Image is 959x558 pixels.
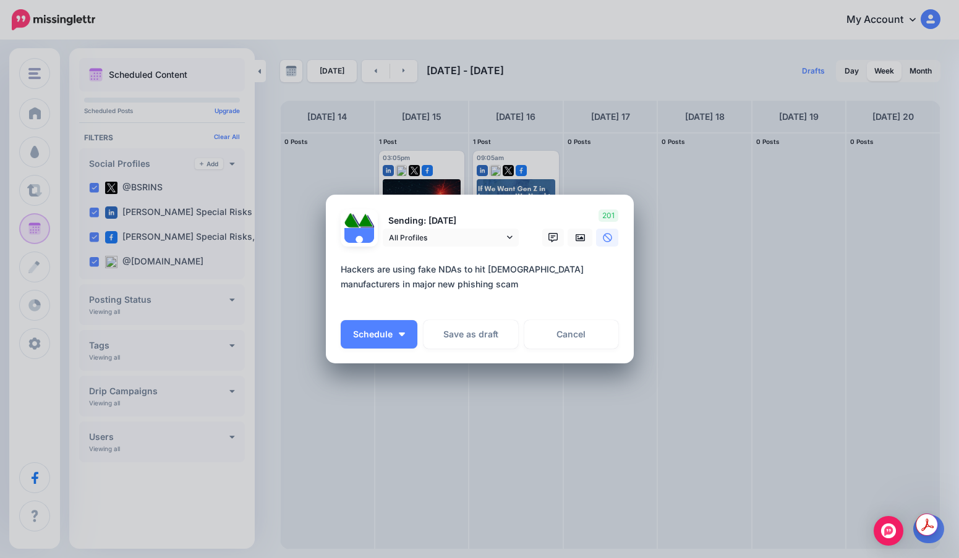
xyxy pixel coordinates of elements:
button: Schedule [341,320,417,349]
a: All Profiles [383,229,519,247]
a: Cancel [524,320,619,349]
p: Sending: [DATE] [383,214,519,228]
span: All Profiles [389,231,504,244]
img: arrow-down-white.png [399,332,405,336]
img: user_default_image.png [344,228,374,258]
button: Save as draft [424,320,518,349]
span: 201 [599,209,618,222]
img: 379531_475505335829751_837246864_n-bsa122537.jpg [344,213,359,228]
span: Schedule [353,330,393,339]
div: Hackers are using fake NDAs to hit [DEMOGRAPHIC_DATA] manufacturers in major new phishing scam [341,262,625,292]
div: Open Intercom Messenger [874,516,903,546]
img: 1Q3z5d12-75797.jpg [359,213,374,228]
